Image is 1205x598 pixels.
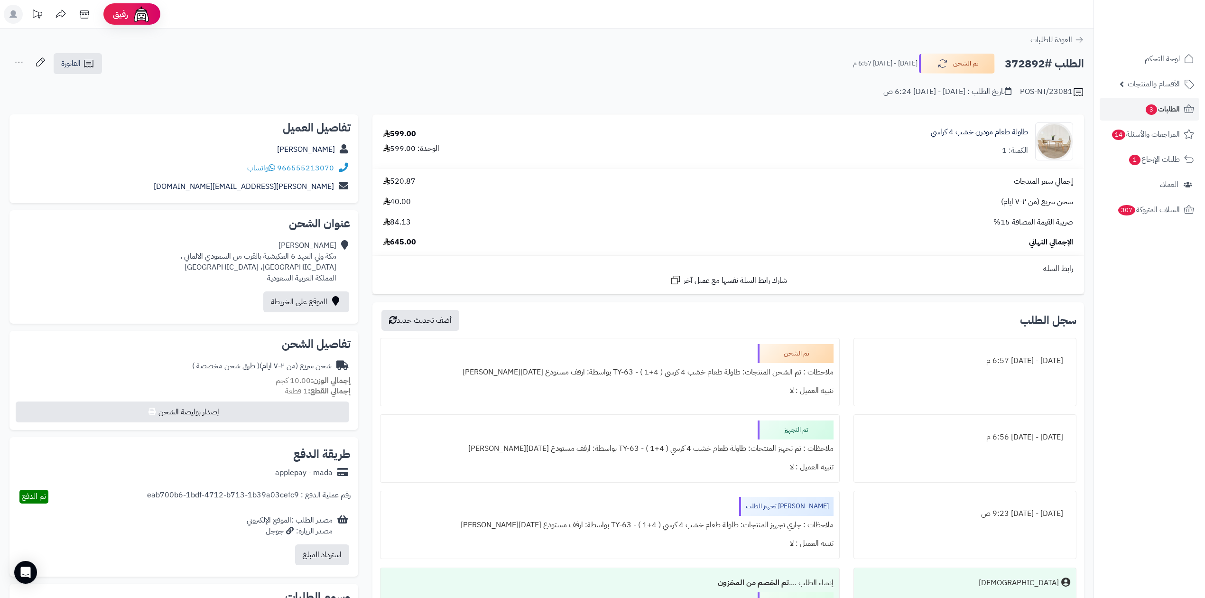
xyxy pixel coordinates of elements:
[1160,178,1178,191] span: العملاء
[919,54,995,74] button: تم الشحن
[718,577,789,589] b: تم الخصم من المخزون
[247,515,333,537] div: مصدر الطلب :الموقع الإلكتروني
[247,162,275,174] a: واتساب
[1128,77,1180,91] span: الأقسام والمنتجات
[1146,104,1157,115] span: 3
[386,382,834,400] div: تنبيه العميل : لا
[277,162,334,174] a: 966555213070
[17,338,351,350] h2: تفاصيل الشحن
[277,144,335,155] a: [PERSON_NAME]
[295,544,349,565] button: استرداد المبلغ
[1036,122,1073,160] img: 1752667706-1-90x90.jpg
[386,363,834,382] div: ملاحظات : تم الشحن المنتجات: طاولة طعام خشب 4 كرسي ( 4+1 ) - TY-63 بواسطة: ارفف مستودع [DATE][PER...
[383,129,416,140] div: 599.00
[17,122,351,133] h2: تفاصيل العميل
[293,448,351,460] h2: طريقة الدفع
[263,291,349,312] a: الموقع على الخريطة
[147,490,351,504] div: رقم عملية الدفع : eab700b6-1bdf-4712-b713-1b39a03cefc9
[1030,34,1084,46] a: العودة للطلبات
[860,428,1070,447] div: [DATE] - [DATE] 6:56 م
[276,375,351,386] small: 10.00 كجم
[383,143,439,154] div: الوحدة: 599.00
[376,263,1080,274] div: رابط السلة
[1100,198,1199,221] a: السلات المتروكة307
[14,561,37,584] div: Open Intercom Messenger
[883,86,1011,97] div: تاريخ الطلب : [DATE] - [DATE] 6:24 ص
[1100,173,1199,196] a: العملاء
[1118,205,1135,215] span: 307
[1111,128,1180,141] span: المراجعات والأسئلة
[1100,123,1199,146] a: المراجعات والأسئلة14
[758,344,834,363] div: تم الشحن
[860,505,1070,523] div: [DATE] - [DATE] 9:23 ص
[383,217,411,228] span: 84.13
[1020,315,1076,326] h3: سجل الطلب
[17,218,351,229] h2: عنوان الشحن
[154,181,334,192] a: [PERSON_NAME][EMAIL_ADDRESS][DOMAIN_NAME]
[61,58,81,69] span: الفاتورة
[132,5,151,24] img: ai-face.png
[860,352,1070,370] div: [DATE] - [DATE] 6:57 م
[670,274,787,286] a: شارك رابط السلة نفسها مع عميل آخر
[684,275,787,286] span: شارك رابط السلة نفسها مع عميل آخر
[1145,103,1180,116] span: الطلبات
[381,310,459,331] button: أضف تحديث جديد
[383,237,416,248] span: 645.00
[386,534,834,553] div: تنبيه العميل : لا
[1117,203,1180,216] span: السلات المتروكة
[386,439,834,458] div: ملاحظات : تم تجهيز المنتجات: طاولة طعام خشب 4 كرسي ( 4+1 ) - TY-63 بواسطة: ارفف مستودع [DATE][PER...
[192,360,260,372] span: ( طرق شحن مخصصة )
[113,9,128,20] span: رفيق
[1014,176,1073,187] span: إجمالي سعر المنتجات
[308,385,351,397] strong: إجمالي القطع:
[1100,47,1199,70] a: لوحة التحكم
[853,59,918,68] small: [DATE] - [DATE] 6:57 م
[192,361,332,372] div: شحن سريع (من ٢-٧ ايام)
[275,467,333,478] div: applepay - mada
[386,458,834,477] div: تنبيه العميل : لا
[383,196,411,207] span: 40.00
[1005,54,1084,74] h2: الطلب #372892
[386,516,834,534] div: ملاحظات : جاري تجهيز المنتجات: طاولة طعام خشب 4 كرسي ( 4+1 ) - TY-63 بواسطة: ارفف مستودع [DATE][P...
[1145,52,1180,65] span: لوحة التحكم
[993,217,1073,228] span: ضريبة القيمة المضافة 15%
[311,375,351,386] strong: إجمالي الوزن:
[1030,34,1072,46] span: العودة للطلبات
[1128,153,1180,166] span: طلبات الإرجاع
[758,420,834,439] div: تم التجهيز
[1002,145,1028,156] div: الكمية: 1
[22,491,46,502] span: تم الدفع
[931,127,1028,138] a: طاولة طعام مودرن خشب 4 كراسي
[1001,196,1073,207] span: شحن سريع (من ٢-٧ ايام)
[1129,155,1140,165] span: 1
[16,402,349,422] button: إصدار بوليصة الشحن
[739,497,834,516] div: [PERSON_NAME] تجهيز الطلب
[54,53,102,74] a: الفاتورة
[247,526,333,537] div: مصدر الزيارة: جوجل
[386,574,834,592] div: إنشاء الطلب ....
[180,240,336,283] div: [PERSON_NAME] مكة ولي العهد 6 العكيشية بالقرب من السعودي الالماني ، [GEOGRAPHIC_DATA]، [GEOGRAPHI...
[1029,237,1073,248] span: الإجمالي النهائي
[285,385,351,397] small: 1 قطعة
[1112,130,1125,140] span: 14
[1100,98,1199,121] a: الطلبات3
[383,176,416,187] span: 520.87
[25,5,49,26] a: تحديثات المنصة
[1020,86,1084,98] div: POS-NT/23081
[979,578,1059,589] div: [DEMOGRAPHIC_DATA]
[1100,148,1199,171] a: طلبات الإرجاع1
